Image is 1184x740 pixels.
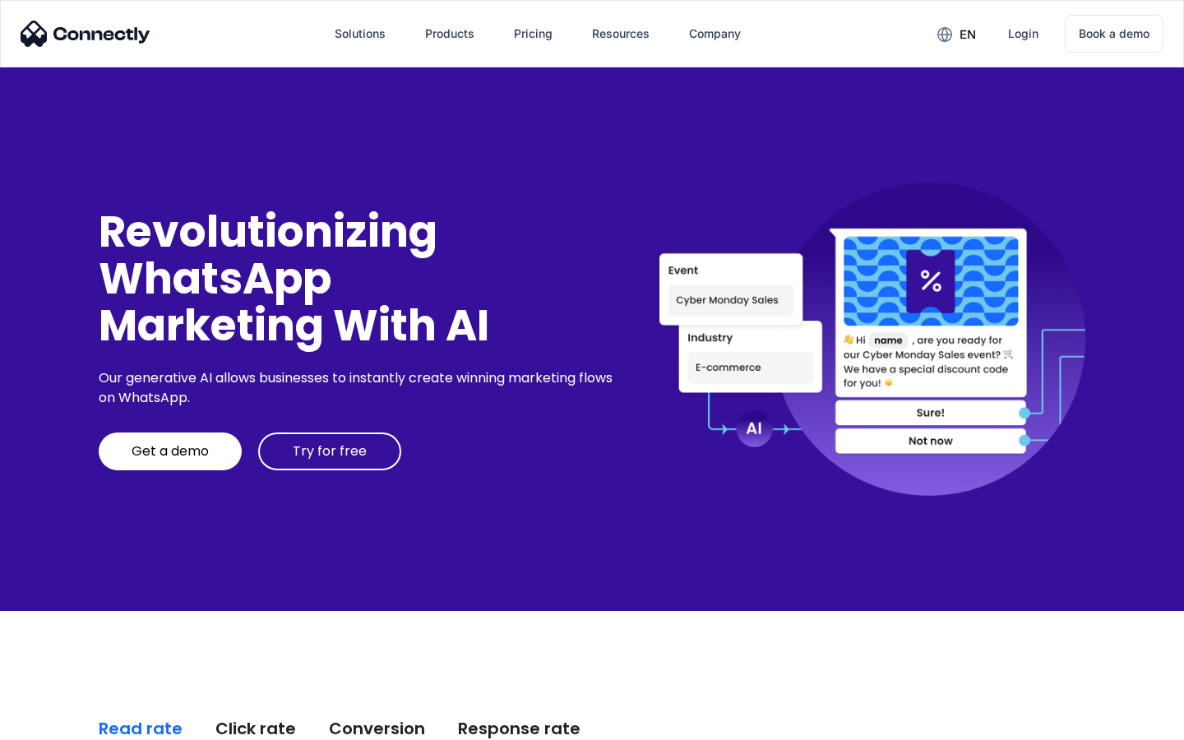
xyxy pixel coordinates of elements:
div: Conversion [329,717,425,740]
div: Resources [592,22,650,45]
div: Try for free [293,443,367,460]
a: Login [995,14,1052,53]
div: Read rate [99,717,183,740]
div: Click rate [215,717,296,740]
a: Try for free [258,432,401,470]
div: Solutions [335,22,386,45]
div: Get a demo [132,443,209,460]
div: Company [689,22,741,45]
div: Products [425,22,474,45]
ul: Language list [33,711,99,734]
div: Response rate [458,717,580,740]
div: Login [1008,22,1038,45]
a: Book a demo [1065,15,1163,53]
aside: Language selected: English [16,711,99,734]
a: Pricing [501,14,566,53]
a: Get a demo [99,432,242,470]
div: Our generative AI allows businesses to instantly create winning marketing flows on WhatsApp. [99,368,618,408]
img: Connectly Logo [21,21,150,47]
div: en [960,23,976,46]
div: Pricing [514,22,553,45]
div: Revolutionizing WhatsApp Marketing With AI [99,208,618,349]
